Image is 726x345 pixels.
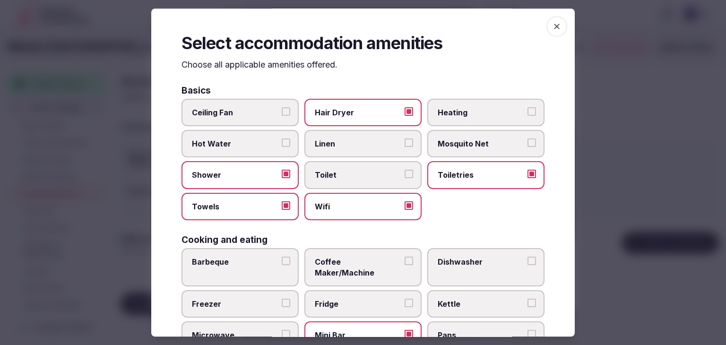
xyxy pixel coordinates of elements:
h2: Select accommodation amenities [181,31,544,55]
button: Coffee Maker/Machine [405,257,413,265]
span: Hair Dryer [315,107,402,118]
button: Linen [405,138,413,147]
span: Toilet [315,170,402,181]
button: Pans [527,330,536,339]
button: Freezer [282,299,290,307]
h3: Cooking and eating [181,235,268,244]
span: Microwave [192,330,279,341]
span: Mosquito Net [438,138,525,149]
span: Towels [192,201,279,212]
button: Mosquito Net [527,138,536,147]
button: Toilet [405,170,413,179]
span: Coffee Maker/Machine [315,257,402,278]
span: Dishwasher [438,257,525,267]
button: Hot Water [282,138,290,147]
span: Freezer [192,299,279,309]
button: Ceiling Fan [282,107,290,116]
button: Heating [527,107,536,116]
span: Fridge [315,299,402,309]
span: Hot Water [192,138,279,149]
button: Fridge [405,299,413,307]
button: Mini Bar [405,330,413,339]
span: Kettle [438,299,525,309]
button: Wifi [405,201,413,210]
span: Linen [315,138,402,149]
span: Toiletries [438,170,525,181]
button: Toiletries [527,170,536,179]
button: Towels [282,201,290,210]
button: Kettle [527,299,536,307]
h3: Basics [181,86,211,95]
span: Mini Bar [315,330,402,341]
button: Microwave [282,330,290,339]
span: Pans [438,330,525,341]
button: Dishwasher [527,257,536,265]
span: Heating [438,107,525,118]
button: Shower [282,170,290,179]
span: Ceiling Fan [192,107,279,118]
span: Wifi [315,201,402,212]
button: Barbeque [282,257,290,265]
p: Choose all applicable amenities offered. [181,59,544,71]
span: Barbeque [192,257,279,267]
span: Shower [192,170,279,181]
button: Hair Dryer [405,107,413,116]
